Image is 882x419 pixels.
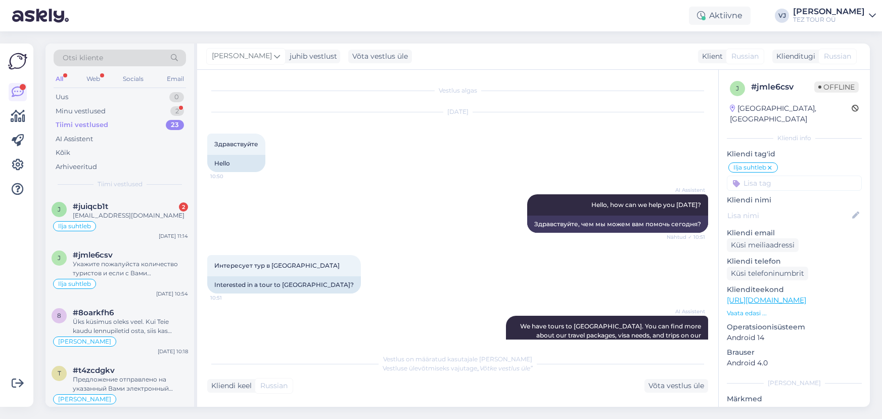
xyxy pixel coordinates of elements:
[793,8,876,24] a: [PERSON_NAME]TEZ TOUR OÜ
[63,53,103,63] span: Otsi kliente
[793,8,865,16] div: [PERSON_NAME]
[775,9,789,23] div: VJ
[169,92,184,102] div: 0
[207,155,265,172] div: Hello
[698,51,723,62] div: Klient
[667,308,705,315] span: AI Assistent
[591,201,701,208] span: Hello, how can we help you [DATE]?
[727,176,862,191] input: Lisa tag
[159,232,188,240] div: [DATE] 11:14
[73,366,115,375] span: #t4zcdgkv
[56,120,108,130] div: Tiimi vestlused
[733,164,766,171] span: Ilja suhtleb
[58,396,111,402] span: [PERSON_NAME]
[207,107,708,116] div: [DATE]
[207,276,361,294] div: Interested in a tour to [GEOGRAPHIC_DATA]?
[214,262,340,269] span: Интересует тур в [GEOGRAPHIC_DATA]
[84,72,102,86] div: Web
[727,322,862,332] p: Operatsioonisüsteem
[793,16,865,24] div: TEZ TOUR OÜ
[8,52,27,71] img: Askly Logo
[736,85,739,92] span: j
[56,148,70,158] div: Kõik
[751,81,814,93] div: # jmle6csv
[667,233,705,241] span: Nähtud ✓ 10:51
[207,381,252,391] div: Kliendi keel
[73,260,188,278] div: Укажите пожалуйста количество туристов и если с Вами путешествуют и дети, то их возраст.
[58,369,61,377] span: t
[731,51,759,62] span: Russian
[727,379,862,388] div: [PERSON_NAME]
[772,51,815,62] div: Klienditugi
[667,186,705,194] span: AI Assistent
[166,120,184,130] div: 23
[727,347,862,358] p: Brauser
[348,50,412,63] div: Võta vestlus üle
[58,223,91,229] span: Ilja suhtleb
[158,348,188,355] div: [DATE] 10:18
[212,51,272,62] span: [PERSON_NAME]
[156,290,188,298] div: [DATE] 10:54
[73,211,188,220] div: [EMAIL_ADDRESS][DOMAIN_NAME]
[286,51,337,62] div: juhib vestlust
[727,228,862,238] p: Kliendi email
[644,379,708,393] div: Võta vestlus üle
[727,267,808,280] div: Küsi telefoninumbrit
[214,140,258,148] span: Здравствуйте
[520,322,703,394] span: We have tours to [GEOGRAPHIC_DATA]. You can find more about our travel packages, visa needs, and ...
[58,339,111,345] span: [PERSON_NAME]
[58,205,61,213] span: j
[170,106,184,116] div: 2
[73,375,188,393] div: Предложение отправлено на указанный Вами электронный адрес.
[383,364,533,372] span: Vestluse ülevõtmiseks vajutage
[165,72,186,86] div: Email
[56,134,93,144] div: AI Assistent
[58,254,61,262] span: j
[689,7,751,25] div: Aktiivne
[824,51,851,62] span: Russian
[727,195,862,205] p: Kliendi nimi
[727,238,799,252] div: Küsi meiliaadressi
[207,86,708,95] div: Vestlus algas
[727,332,862,343] p: Android 14
[477,364,533,372] i: „Võtke vestlus üle”
[210,294,248,302] span: 10:51
[727,394,862,404] p: Märkmed
[56,92,68,102] div: Uus
[727,358,862,368] p: Android 4.0
[54,72,65,86] div: All
[730,103,852,124] div: [GEOGRAPHIC_DATA], [GEOGRAPHIC_DATA]
[73,317,188,336] div: Üks küsimus oleks veel. Kui Teie kaudu lennupiletid osta, siis kas lennukis pannakse pere kokku? ...
[57,312,61,319] span: 8
[727,309,862,318] p: Vaata edasi ...
[58,281,91,287] span: Ilja suhtleb
[179,202,188,212] div: 2
[157,405,188,413] div: [DATE] 18:36
[121,72,146,86] div: Socials
[814,81,859,93] span: Offline
[73,308,114,317] span: #8oarkfh6
[727,256,862,267] p: Kliendi telefon
[73,250,113,260] span: #jmle6csv
[727,284,862,295] p: Klienditeekond
[727,134,862,143] div: Kliendi info
[210,173,248,180] span: 10:50
[56,106,106,116] div: Minu vestlused
[727,296,806,305] a: [URL][DOMAIN_NAME]
[56,162,97,172] div: Arhiveeritud
[383,355,532,363] span: Vestlus on määratud kasutajale [PERSON_NAME]
[98,180,143,189] span: Tiimi vestlused
[260,381,288,391] span: Russian
[73,202,108,211] span: #juiqcb1t
[527,216,708,233] div: Здравствуйте, чем мы можем вам помочь сегодня?
[727,210,850,221] input: Lisa nimi
[727,149,862,159] p: Kliendi tag'id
